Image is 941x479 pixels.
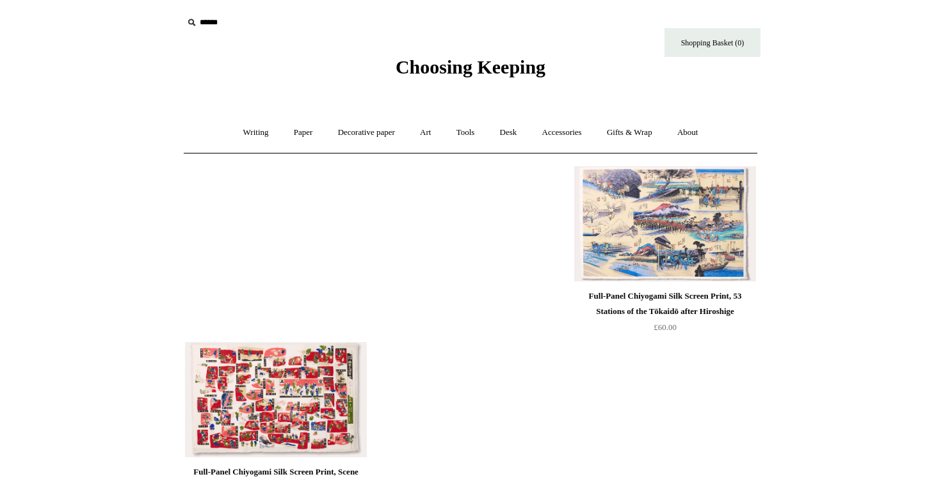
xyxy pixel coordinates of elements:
a: Art [408,116,442,150]
img: Full-Panel Chiyogami Silk Screen Print, 53 Stations of the Tōkaidō after Hiroshige [574,166,756,281]
a: Gifts & Wrap [595,116,664,150]
img: Full-Panel Chiyogami Silk Screen Print, Scene [185,342,367,457]
a: Full-Panel Chiyogami Silk Screen Print, 53 Stations of the Tōkaidō after Hiroshige £60.00 [574,288,756,341]
a: About [666,116,710,150]
a: Decorative paper [326,116,406,150]
span: £60.00 [654,322,677,332]
span: Choosing Keeping [396,56,545,77]
a: Shopping Basket (0) [664,28,760,57]
a: Choosing Keeping [396,67,545,75]
a: Full-Panel Chiyogami Silk Screen Print, 53 Stations of the Tōkaidō after Hiroshige Full-Panel Chi... [574,166,756,281]
a: Accessories [531,116,593,150]
a: Paper [282,116,325,150]
div: Full-Panel Chiyogami Silk Screen Print, 53 Stations of the Tōkaidō after Hiroshige [577,288,753,319]
a: Desk [488,116,529,150]
a: Tools [445,116,487,150]
a: Full-Panel Chiyogami Silk Screen Print, Scene Full-Panel Chiyogami Silk Screen Print, Scene [185,342,367,457]
a: Writing [232,116,280,150]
